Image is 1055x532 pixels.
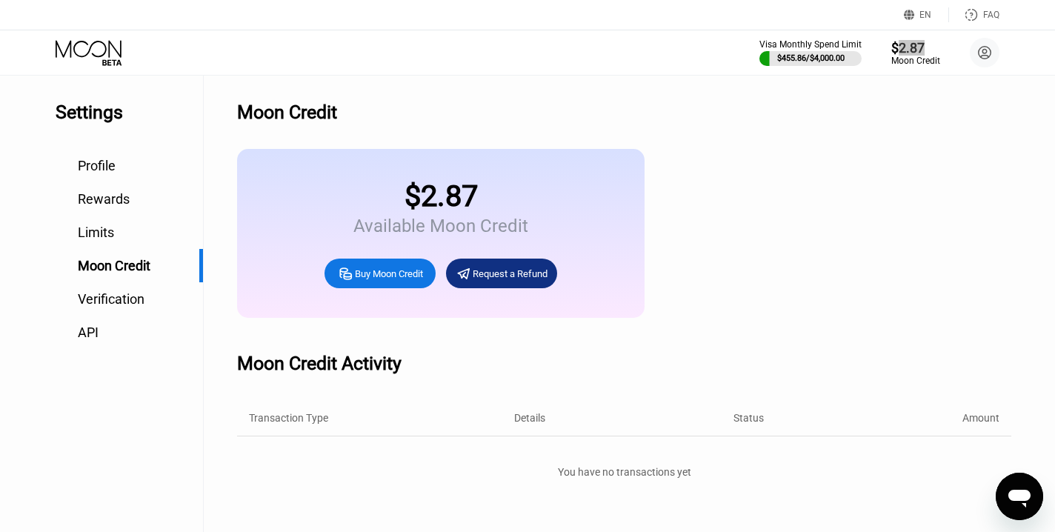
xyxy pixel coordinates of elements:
div: Transaction Type [249,412,328,424]
span: Limits [78,225,114,240]
div: $2.87 [353,179,528,213]
div: Moon Credit [237,102,337,123]
span: Rewards [78,191,130,207]
div: Settings [56,102,203,123]
div: $2.87 [891,40,940,56]
div: You have no transactions yet [237,459,1011,485]
div: Buy Moon Credit [325,259,436,288]
div: Amount [962,412,999,424]
div: FAQ [949,7,999,22]
div: Visa Monthly Spend Limit$455.86/$4,000.00 [759,39,862,66]
iframe: Button to launch messaging window [996,473,1043,520]
div: Details [514,412,545,424]
div: Available Moon Credit [353,216,528,236]
div: Visa Monthly Spend Limit [759,39,862,50]
span: API [78,325,99,340]
div: EN [919,10,931,20]
div: FAQ [983,10,999,20]
span: Profile [78,158,116,173]
div: Request a Refund [473,267,548,280]
span: Verification [78,291,144,307]
div: EN [904,7,949,22]
div: $2.87Moon Credit [891,40,940,66]
div: Request a Refund [446,259,557,288]
div: Buy Moon Credit [355,267,423,280]
div: Moon Credit [891,56,940,66]
div: Moon Credit Activity [237,353,402,374]
span: Moon Credit [78,258,150,273]
div: $455.86 / $4,000.00 [777,53,845,63]
div: Status [733,412,764,424]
